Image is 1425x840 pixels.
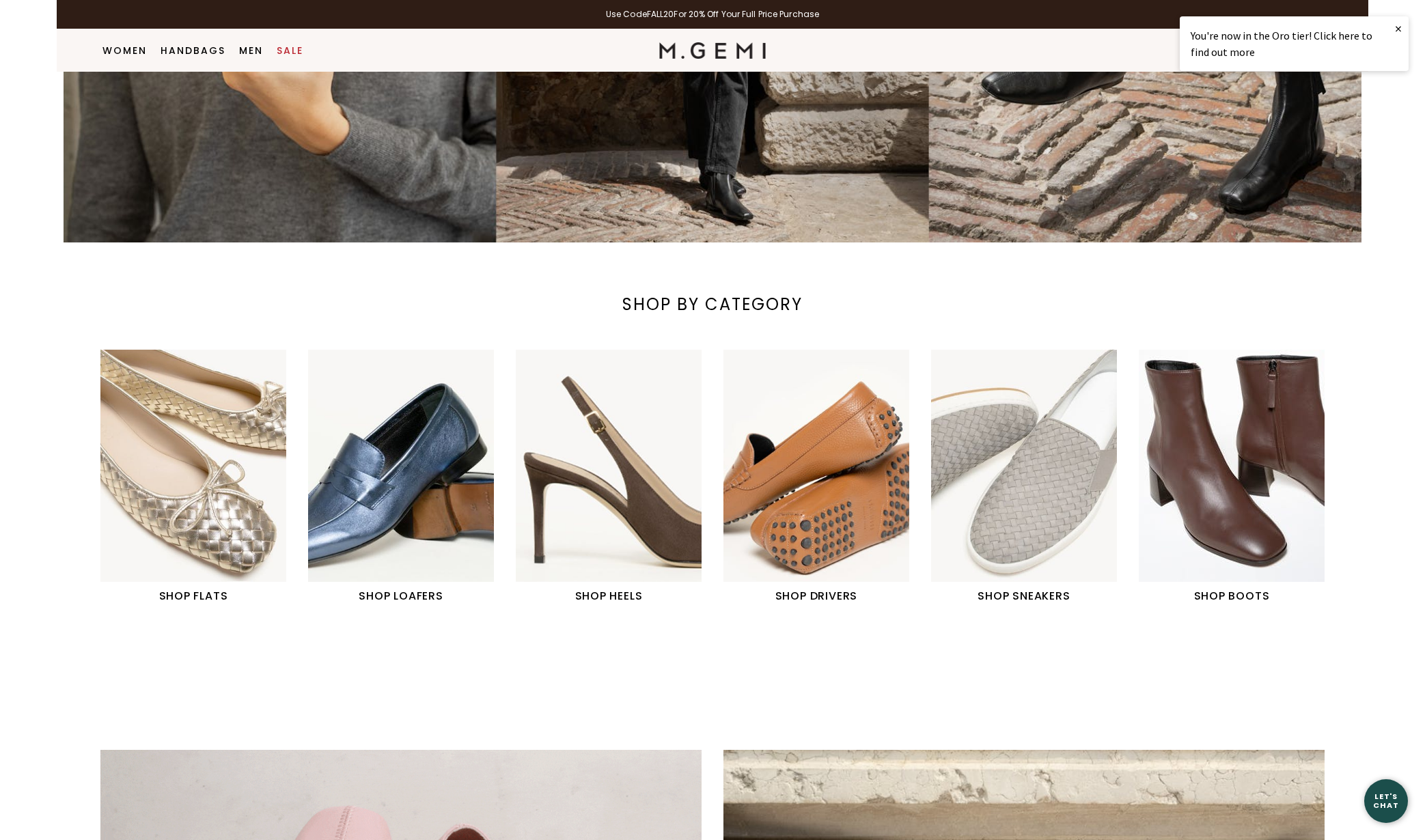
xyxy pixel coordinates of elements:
[308,588,494,604] h1: SHOP LOAFERS
[647,8,674,20] strong: FALL20
[723,350,909,604] a: SHOP DRIVERS
[931,350,1139,604] div: 5 / 6
[100,350,308,604] div: 1 / 6
[100,350,286,604] a: SHOP FLATS
[931,350,1117,604] a: SHOP SNEAKERS
[1139,350,1325,604] a: SHOP BOOTS
[659,42,766,59] img: M.Gemi
[931,588,1117,604] h1: SHOP SNEAKERS
[161,45,225,56] a: Handbags
[1388,16,1409,41] a: ×
[549,294,876,316] div: SHOP BY CATEGORY
[516,350,702,604] a: SHOP HEELS
[1139,588,1325,604] h1: SHOP BOOTS
[516,350,723,604] div: 3 / 6
[102,45,147,56] a: Women
[308,350,516,604] div: 2 / 6
[308,350,494,604] a: SHOP LOAFERS
[1180,16,1409,78] div: Notifications
[100,588,286,604] h1: SHOP FLATS
[1191,27,1398,60] div: You're now in the Oro tier! Click here to find out more
[277,45,303,56] a: Sale
[723,350,931,604] div: 4 / 6
[1364,792,1408,809] div: Let's Chat
[723,588,909,604] h1: SHOP DRIVERS
[1139,350,1346,604] div: 6 / 6
[516,588,702,604] h1: SHOP HEELS
[239,45,263,56] a: Men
